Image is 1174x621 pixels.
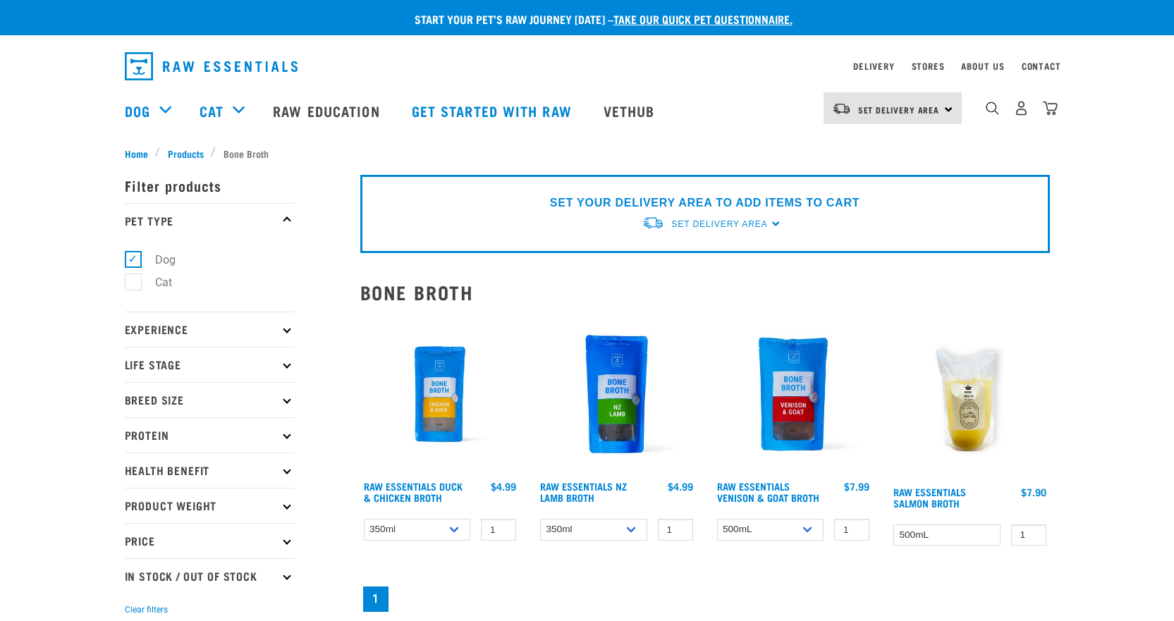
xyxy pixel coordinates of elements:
input: 1 [481,519,516,541]
p: Experience [125,312,294,347]
label: Dog [133,251,181,269]
div: $4.99 [668,481,693,492]
label: Cat [133,273,178,291]
div: $4.99 [491,481,516,492]
p: Product Weight [125,488,294,523]
span: Home [125,146,148,161]
img: Raw Essentials Venison Goat Novel Protein Hypoallergenic Bone Broth Cats & Dogs [714,314,874,474]
img: home-icon@2x.png [1043,101,1058,116]
a: Raw Essentials Salmon Broth [893,489,966,505]
p: Pet Type [125,203,294,238]
img: van-moving.png [642,216,664,230]
a: Raw Essentials NZ Lamb Broth [540,484,627,500]
nav: dropdown navigation [114,47,1061,86]
a: Stores [912,63,945,68]
img: home-icon-1@2x.png [986,102,999,115]
a: Delivery [853,63,894,68]
a: Products [160,146,211,161]
div: $7.99 [844,481,869,492]
p: SET YOUR DELIVERY AREA TO ADD ITEMS TO CART [550,195,860,211]
h2: Bone Broth [360,281,1050,303]
img: van-moving.png [832,102,851,115]
a: Dog [125,100,150,121]
div: $7.90 [1021,486,1046,498]
input: 1 [1011,524,1046,546]
a: Page 1 [363,586,389,612]
p: Price [125,523,294,558]
a: Raw Essentials Venison & Goat Broth [717,484,819,500]
input: 1 [658,519,693,541]
a: About Us [961,63,1004,68]
img: Raw Essentials New Zealand Lamb Bone Broth For Cats & Dogs [537,314,697,474]
p: Breed Size [125,382,294,417]
a: Contact [1022,63,1061,68]
nav: pagination [360,584,1050,615]
p: Life Stage [125,347,294,382]
img: Raw Essentials Logo [125,52,298,80]
span: Products [168,146,204,161]
a: Raw Education [259,82,397,139]
a: Raw Essentials Duck & Chicken Broth [364,484,463,500]
span: Set Delivery Area [671,219,767,229]
p: In Stock / Out Of Stock [125,558,294,594]
img: user.png [1014,101,1029,116]
img: Salmon Broth [890,314,1050,479]
img: RE Product Shoot 2023 Nov8793 1 [360,314,520,474]
button: Clear filters [125,603,168,616]
a: Get started with Raw [398,82,589,139]
a: take our quick pet questionnaire. [613,16,793,22]
nav: breadcrumbs [125,146,1050,161]
p: Health Benefit [125,453,294,488]
p: Protein [125,417,294,453]
p: Filter products [125,168,294,203]
a: Vethub [589,82,673,139]
a: Home [125,146,156,161]
input: 1 [834,519,869,541]
span: Set Delivery Area [858,107,940,112]
a: Cat [200,100,224,121]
